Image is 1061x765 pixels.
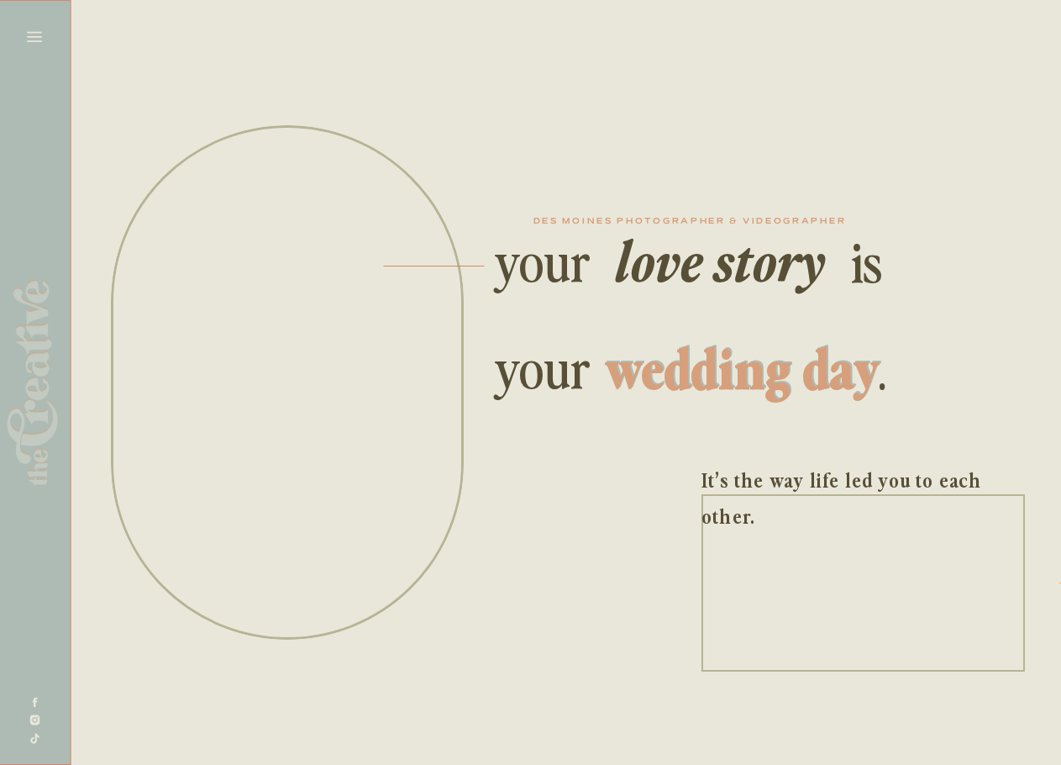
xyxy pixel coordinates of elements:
h2: is [837,229,896,292]
h2: your [495,228,598,296]
h2: . [878,335,888,398]
h2: love story [601,228,839,287]
h3: It’s the way life led you to each other. [701,462,1025,494]
h2: your [495,335,598,398]
h2: wedding day [595,335,890,394]
h1: des moines photographer & videographer [484,218,896,229]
